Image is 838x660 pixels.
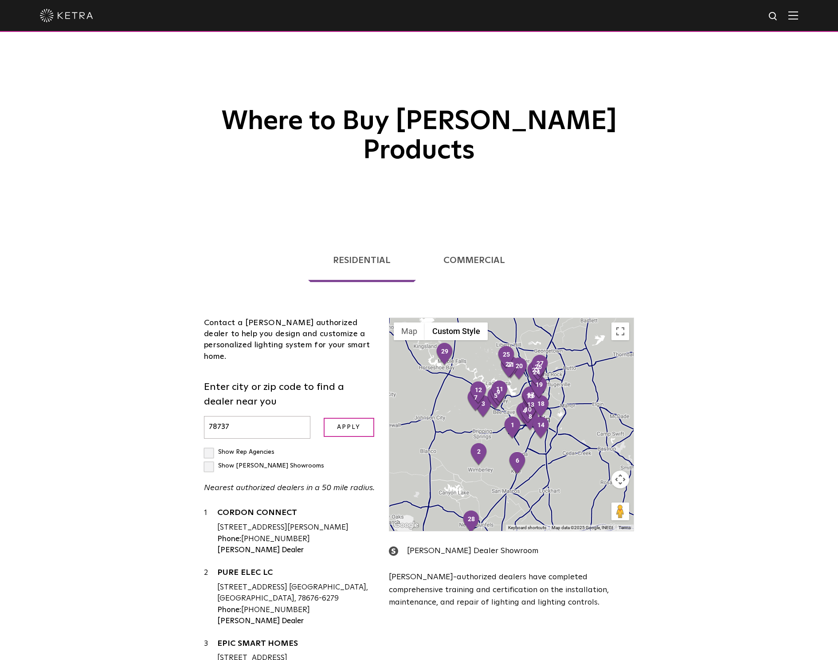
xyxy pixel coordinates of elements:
div: 14 [532,416,550,440]
strong: [PERSON_NAME] Dealer [217,546,304,554]
div: 19 [530,376,548,400]
button: Keyboard shortcuts [508,525,546,531]
p: [PERSON_NAME]-authorized dealers have completed comprehensive training and certification on the i... [389,571,634,609]
div: 2 [470,443,488,467]
strong: Phone: [217,535,241,543]
strong: Phone: [217,606,241,614]
div: [PHONE_NUMBER] [217,534,376,545]
div: 4 [515,402,534,426]
div: Contact a [PERSON_NAME] authorized dealer to help you design and customize a personalized lightin... [204,318,376,362]
button: Custom Style [425,322,488,340]
div: [PERSON_NAME] Dealer Showroom [389,545,634,558]
img: Google [392,519,421,531]
img: Hamburger%20Nav.svg [788,11,798,20]
a: Commercial [418,239,530,282]
div: 26 [529,358,548,382]
label: Enter city or zip code to find a dealer near you [204,380,376,409]
div: 11 [490,380,509,404]
strong: [PERSON_NAME] Dealer [217,617,304,625]
div: 24 [527,363,546,387]
div: 1 [204,507,217,556]
div: 27 [531,354,549,378]
img: search icon [768,11,779,22]
a: PURE ELEC LC [217,569,376,580]
div: 15 [521,387,539,411]
span: Map data ©2025 Google, INEGI [552,525,613,530]
div: 10 [519,401,537,424]
label: Show Rep Agencies [204,449,274,455]
input: Apply [324,418,374,437]
div: 6 [508,452,527,475]
a: Open this area in Google Maps (opens a new window) [392,519,421,531]
input: Enter city or zip code [204,416,310,439]
div: 25 [497,346,516,369]
button: Drag Pegman onto the map to open Street View [611,503,629,520]
div: 1 [503,416,522,440]
div: 28 [462,510,481,534]
a: Terms (opens in new tab) [619,525,631,530]
div: 18 [532,395,550,419]
a: CORDON CONNECT [217,509,376,520]
a: EPIC SMART HOMES [217,640,376,651]
div: [STREET_ADDRESS][PERSON_NAME] [217,522,376,534]
button: Show street map [394,322,425,340]
a: Residential [308,239,416,282]
div: 2 [204,567,217,627]
div: 7 [466,389,485,412]
div: 9 [489,383,508,407]
label: Show [PERSON_NAME] Showrooms [204,463,324,469]
img: ketra-logo-2019-white [40,9,93,22]
button: Map camera controls [611,471,629,488]
div: 23 [526,361,545,385]
div: 17 [521,386,540,410]
button: Toggle fullscreen view [611,322,629,340]
div: [PHONE_NUMBER] [217,605,376,616]
p: Nearest authorized dealers in a 50 mile radius. [204,482,376,495]
div: 29 [435,342,454,366]
div: [STREET_ADDRESS] [GEOGRAPHIC_DATA], [GEOGRAPHIC_DATA], 78676-6279 [217,582,376,605]
h1: Where to Buy [PERSON_NAME] Products [197,40,641,165]
img: showroom_icon.png [389,546,398,556]
div: 12 [469,381,488,405]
